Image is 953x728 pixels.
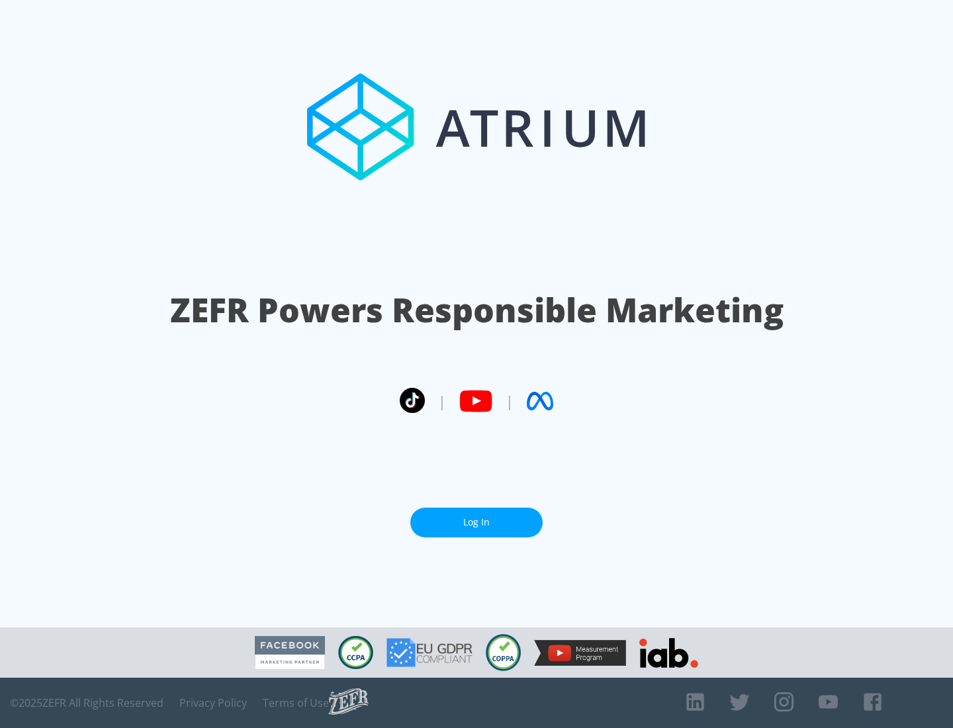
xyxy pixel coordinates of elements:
img: CCPA Compliant [338,636,373,669]
img: IAB [639,638,698,668]
h1: ZEFR Powers Responsible Marketing [170,287,784,333]
a: Privacy Policy [179,696,247,709]
a: Log In [410,508,543,537]
img: GDPR Compliant [386,638,473,667]
img: COPPA Compliant [486,634,521,671]
a: Terms of Use [263,696,329,709]
span: | [506,391,514,411]
img: Facebook Marketing Partner [255,636,325,670]
span: © 2025 ZEFR All Rights Reserved [10,696,163,709]
img: YouTube Measurement Program [534,640,626,666]
span: | [438,391,446,411]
